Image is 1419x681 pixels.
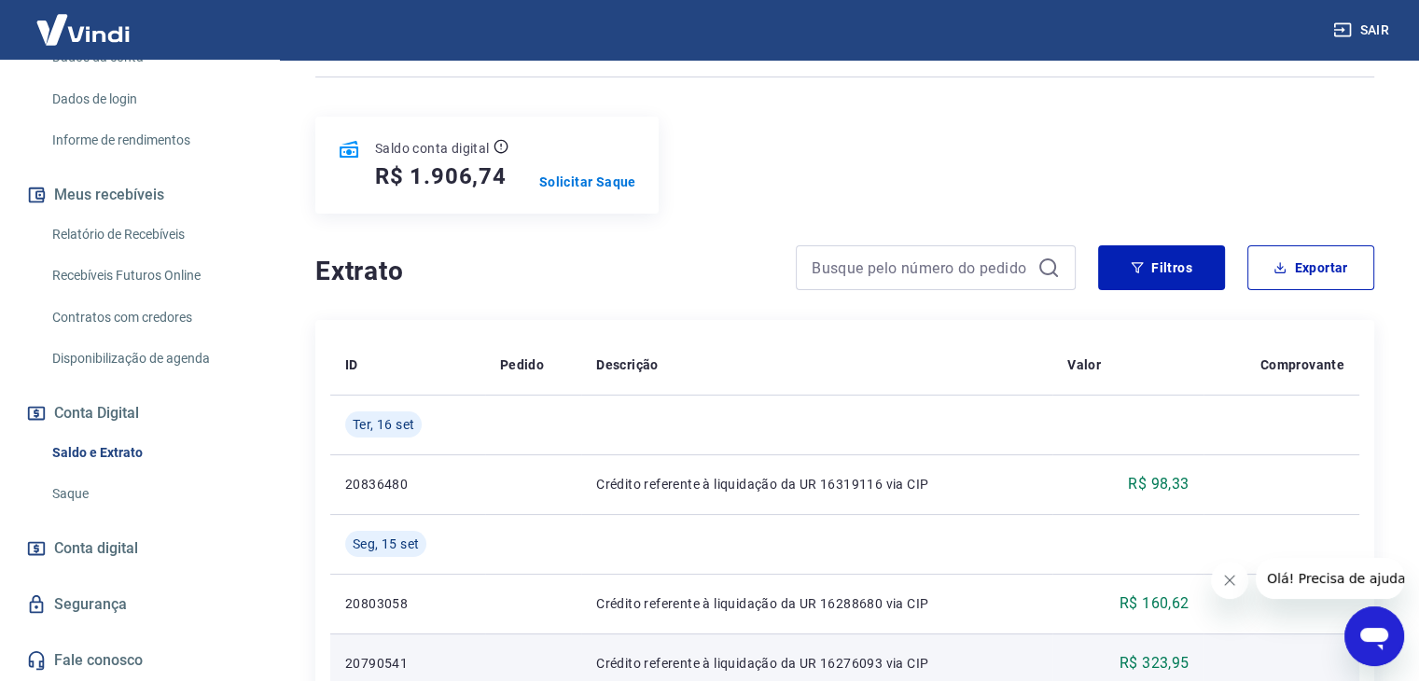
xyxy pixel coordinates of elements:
[1344,606,1404,666] iframe: Botão para abrir a janela de mensagens
[45,434,257,472] a: Saldo e Extrato
[22,174,257,215] button: Meus recebíveis
[375,161,507,191] h5: R$ 1.906,74
[1211,562,1248,599] iframe: Fechar mensagem
[11,13,157,28] span: Olá! Precisa de ajuda?
[596,355,659,374] p: Descrição
[1120,652,1189,674] p: R$ 323,95
[22,393,257,434] button: Conta Digital
[45,80,257,118] a: Dados de login
[596,654,1037,673] p: Crédito referente à liquidação da UR 16276093 via CIP
[1329,13,1397,48] button: Sair
[22,584,257,625] a: Segurança
[45,299,257,337] a: Contratos com credores
[345,475,470,493] p: 20836480
[1128,473,1189,495] p: R$ 98,33
[596,594,1037,613] p: Crédito referente à liquidação da UR 16288680 via CIP
[22,1,144,58] img: Vindi
[22,640,257,681] a: Fale conosco
[596,475,1037,493] p: Crédito referente à liquidação da UR 16319116 via CIP
[315,253,773,290] h4: Extrato
[345,594,470,613] p: 20803058
[345,654,470,673] p: 20790541
[539,173,636,191] a: Solicitar Saque
[45,340,257,378] a: Disponibilização de agenda
[1120,592,1189,615] p: R$ 160,62
[1260,355,1344,374] p: Comprovante
[45,215,257,254] a: Relatório de Recebíveis
[812,254,1030,282] input: Busque pelo número do pedido
[1256,558,1404,599] iframe: Mensagem da empresa
[1098,245,1225,290] button: Filtros
[45,257,257,295] a: Recebíveis Futuros Online
[345,355,358,374] p: ID
[45,121,257,160] a: Informe de rendimentos
[22,528,257,569] a: Conta digital
[1247,245,1374,290] button: Exportar
[375,139,490,158] p: Saldo conta digital
[353,415,414,434] span: Ter, 16 set
[54,535,138,562] span: Conta digital
[1067,355,1101,374] p: Valor
[500,355,544,374] p: Pedido
[353,535,419,553] span: Seg, 15 set
[45,475,257,513] a: Saque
